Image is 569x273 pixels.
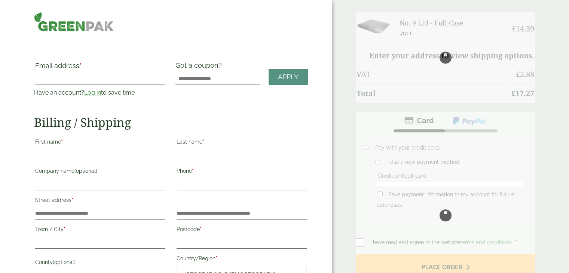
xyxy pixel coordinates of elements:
[35,136,165,149] label: First name
[177,253,307,266] label: Country/Region
[200,226,202,232] abbr: required
[177,224,307,237] label: Postcode
[34,88,166,97] p: Have an account? to save time
[34,12,113,31] img: GreenPak Supplies
[84,89,101,96] a: Log in
[215,255,217,261] abbr: required
[35,257,165,270] label: County
[35,224,165,237] label: Town / City
[35,62,165,73] label: Email address
[35,195,165,208] label: Street address
[64,226,65,232] abbr: required
[202,139,204,145] abbr: required
[61,139,63,145] abbr: required
[74,168,97,174] span: (optional)
[269,69,308,85] a: Apply
[175,61,225,73] label: Got a coupon?
[53,259,76,265] span: (optional)
[192,168,194,174] abbr: required
[79,62,82,70] abbr: required
[177,166,307,178] label: Phone
[71,197,73,203] abbr: required
[278,73,299,81] span: Apply
[35,166,165,178] label: Company name
[177,136,307,149] label: Last name
[34,115,308,129] h2: Billing / Shipping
